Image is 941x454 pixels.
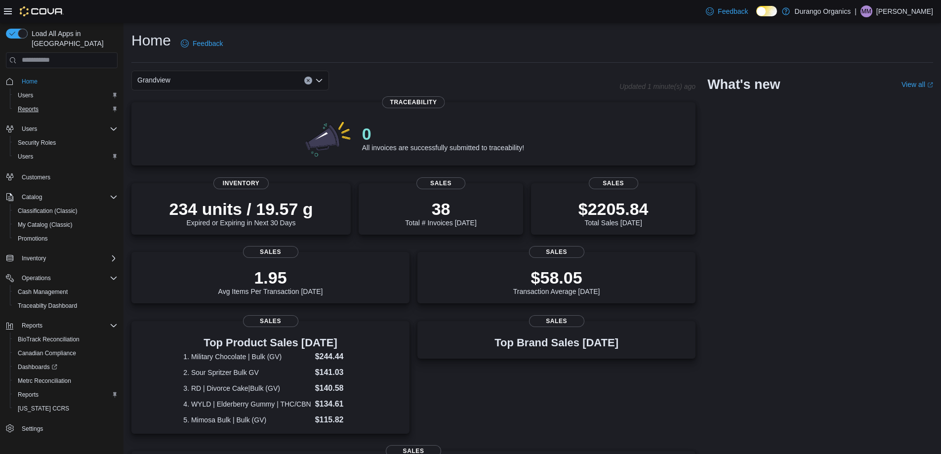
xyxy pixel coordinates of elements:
[18,139,56,147] span: Security Roles
[10,360,122,374] a: Dashboards
[14,333,118,345] span: BioTrack Reconciliation
[416,177,466,189] span: Sales
[14,205,118,217] span: Classification (Classic)
[876,5,933,17] p: [PERSON_NAME]
[304,77,312,84] button: Clear input
[14,375,75,387] a: Metrc Reconciliation
[795,5,851,17] p: Durango Organics
[22,193,42,201] span: Catalog
[756,16,757,17] span: Dark Mode
[513,268,600,295] div: Transaction Average [DATE]
[578,199,649,227] div: Total Sales [DATE]
[10,150,122,164] button: Users
[18,272,55,284] button: Operations
[2,421,122,436] button: Settings
[405,199,476,219] p: 38
[183,415,311,425] dt: 5. Mimosa Bulk | Bulk (GV)
[213,177,269,189] span: Inventory
[315,351,358,363] dd: $244.44
[14,300,81,312] a: Traceabilty Dashboard
[589,177,638,189] span: Sales
[18,207,78,215] span: Classification (Classic)
[10,232,122,246] button: Promotions
[2,271,122,285] button: Operations
[718,6,748,16] span: Feedback
[707,77,780,92] h2: What's new
[14,219,118,231] span: My Catalog (Classic)
[14,347,80,359] a: Canadian Compliance
[10,88,122,102] button: Users
[18,302,77,310] span: Traceabilty Dashboard
[14,103,42,115] a: Reports
[18,123,41,135] button: Users
[18,377,71,385] span: Metrc Reconciliation
[14,389,42,401] a: Reports
[137,74,170,86] span: Grandview
[10,136,122,150] button: Security Roles
[18,391,39,399] span: Reports
[619,83,696,90] p: Updated 1 minute(s) ago
[14,89,118,101] span: Users
[2,319,122,332] button: Reports
[183,399,311,409] dt: 4. WYLD | Elderberry Gummy | THC/CBN
[183,383,311,393] dt: 3. RD | Divorce Cake|Bulk (GV)
[18,153,33,161] span: Users
[18,221,73,229] span: My Catalog (Classic)
[10,204,122,218] button: Classification (Classic)
[14,375,118,387] span: Metrc Reconciliation
[169,199,313,227] div: Expired or Expiring in Next 30 Days
[10,218,122,232] button: My Catalog (Classic)
[218,268,323,295] div: Avg Items Per Transaction [DATE]
[14,233,52,245] a: Promotions
[10,346,122,360] button: Canadian Compliance
[315,382,358,394] dd: $140.58
[756,6,777,16] input: Dark Mode
[2,169,122,184] button: Customers
[18,252,118,264] span: Inventory
[18,320,46,331] button: Reports
[14,361,61,373] a: Dashboards
[18,405,69,413] span: [US_STATE] CCRS
[14,89,37,101] a: Users
[855,5,857,17] p: |
[10,285,122,299] button: Cash Management
[18,75,118,87] span: Home
[22,425,43,433] span: Settings
[18,423,47,435] a: Settings
[28,29,118,48] span: Load All Apps in [GEOGRAPHIC_DATA]
[18,76,41,87] a: Home
[578,199,649,219] p: $2205.84
[22,322,42,330] span: Reports
[2,74,122,88] button: Home
[14,333,83,345] a: BioTrack Reconciliation
[169,199,313,219] p: 234 units / 19.57 g
[18,170,118,183] span: Customers
[18,272,118,284] span: Operations
[18,191,118,203] span: Catalog
[2,190,122,204] button: Catalog
[14,151,118,163] span: Users
[18,91,33,99] span: Users
[10,388,122,402] button: Reports
[362,124,524,152] div: All invoices are successfully submitted to traceability!
[927,82,933,88] svg: External link
[10,402,122,415] button: [US_STATE] CCRS
[14,389,118,401] span: Reports
[18,105,39,113] span: Reports
[193,39,223,48] span: Feedback
[14,403,73,414] a: [US_STATE] CCRS
[2,122,122,136] button: Users
[315,367,358,378] dd: $141.03
[14,361,118,373] span: Dashboards
[243,246,298,258] span: Sales
[18,171,54,183] a: Customers
[18,363,57,371] span: Dashboards
[14,103,118,115] span: Reports
[18,191,46,203] button: Catalog
[22,78,38,85] span: Home
[405,199,476,227] div: Total # Invoices [DATE]
[315,414,358,426] dd: $115.82
[14,151,37,163] a: Users
[20,6,64,16] img: Cova
[513,268,600,288] p: $58.05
